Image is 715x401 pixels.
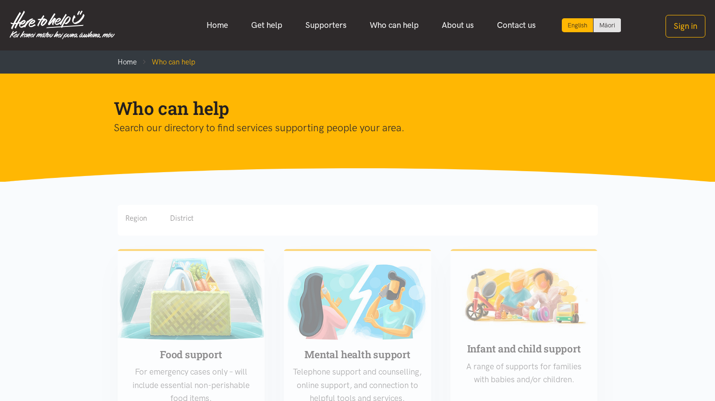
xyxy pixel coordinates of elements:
a: Home [118,58,137,66]
a: Switch to Te Reo Māori [594,18,621,32]
a: Contact us [485,15,547,36]
img: Home [10,11,115,39]
a: About us [430,15,485,36]
a: Get help [240,15,294,36]
button: Sign in [666,15,705,38]
div: District [170,213,194,224]
h1: Who can help [114,97,586,120]
a: Supporters [294,15,358,36]
div: Current language [562,18,594,32]
div: Language toggle [562,18,621,32]
p: Search our directory to find services supporting people your area. [114,120,586,136]
li: Who can help [137,56,195,68]
a: Who can help [358,15,430,36]
div: Region [125,213,147,224]
a: Home [195,15,240,36]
